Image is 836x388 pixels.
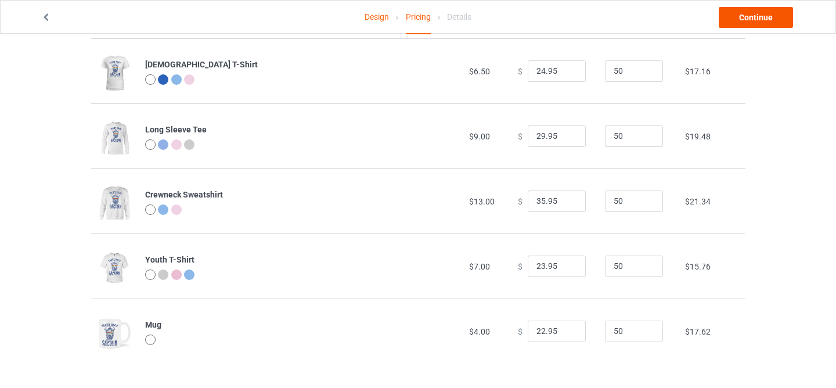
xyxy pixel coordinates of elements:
span: $13.00 [469,197,495,206]
span: $7.00 [469,262,490,271]
span: $17.16 [685,67,711,76]
span: $4.00 [469,327,490,336]
b: Mug [145,320,161,329]
span: $ [518,326,522,336]
span: $9.00 [469,132,490,141]
span: $21.34 [685,197,711,206]
a: Design [365,1,389,33]
span: $ [518,261,522,271]
div: Details [447,1,471,33]
span: $17.62 [685,327,711,336]
span: $15.76 [685,262,711,271]
span: $6.50 [469,67,490,76]
span: $ [518,66,522,76]
div: Pricing [406,1,431,34]
span: $ [518,196,522,206]
b: Crewneck Sweatshirt [145,190,223,199]
span: $ [518,131,522,141]
b: Youth T-Shirt [145,255,194,264]
b: [DEMOGRAPHIC_DATA] T-Shirt [145,60,258,69]
span: $19.48 [685,132,711,141]
b: Long Sleeve Tee [145,125,207,134]
a: Continue [719,7,793,28]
